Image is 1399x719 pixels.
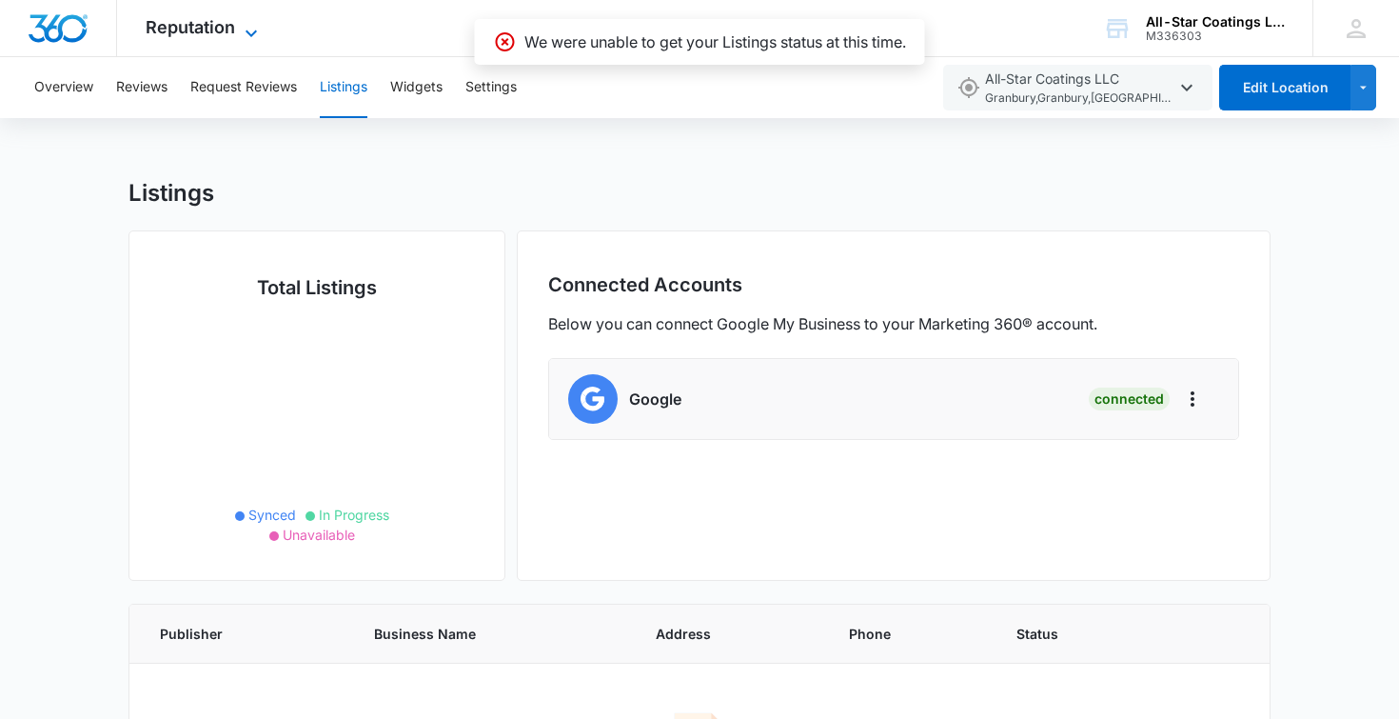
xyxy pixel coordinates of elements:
button: Widgets [390,57,443,118]
span: Reputation [146,17,235,37]
span: Phone [849,624,971,644]
button: Edit Location [1219,65,1350,110]
button: Reviews [116,57,167,118]
h1: Listings [128,179,214,208]
button: Overview [34,57,93,118]
span: Address [656,624,803,644]
button: Listings [320,57,367,118]
h6: Google [629,388,681,410]
button: Settings [465,57,517,118]
div: Connected [1089,388,1170,410]
h5: Total Listings [160,273,474,302]
span: Synced [248,507,296,523]
span: Publisher [160,624,328,644]
p: We were unable to get your Listings status at this time. [524,30,906,53]
div: account name [1146,14,1285,30]
span: Unavailable [283,527,355,543]
span: In Progress [319,507,389,523]
h1: Connected Accounts [548,273,742,297]
span: All-Star Coatings LLC [985,69,1175,108]
span: Granbury , Granbury , [GEOGRAPHIC_DATA] [985,90,1175,108]
button: All-Star Coatings LLCGranbury,Granbury,[GEOGRAPHIC_DATA] [943,65,1212,110]
button: Actions [1181,388,1204,410]
span: Business Name [374,624,610,644]
button: Request Reviews [190,57,297,118]
div: account id [1146,30,1285,43]
span: Status [1016,624,1138,644]
p: Below you can connect Google My Business to your Marketing 360® account. [548,312,1097,335]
